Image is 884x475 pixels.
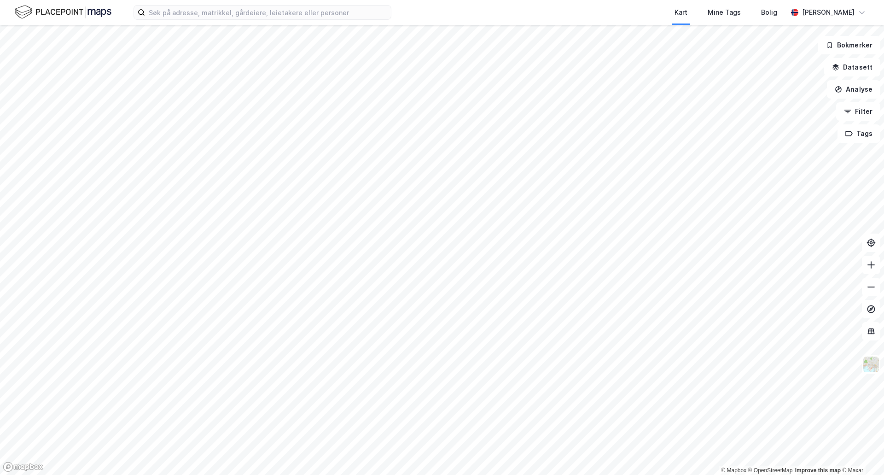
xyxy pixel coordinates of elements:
[838,431,884,475] div: Kontrollprogram for chat
[675,7,687,18] div: Kart
[836,102,880,121] button: Filter
[827,80,880,99] button: Analyse
[748,467,793,474] a: OpenStreetMap
[145,6,391,19] input: Søk på adresse, matrikkel, gårdeiere, leietakere eller personer
[837,124,880,143] button: Tags
[3,462,43,472] a: Mapbox homepage
[761,7,777,18] div: Bolig
[838,431,884,475] iframe: Chat Widget
[802,7,855,18] div: [PERSON_NAME]
[721,467,746,474] a: Mapbox
[818,36,880,54] button: Bokmerker
[15,4,111,20] img: logo.f888ab2527a4732fd821a326f86c7f29.svg
[824,58,880,76] button: Datasett
[862,356,880,373] img: Z
[708,7,741,18] div: Mine Tags
[795,467,841,474] a: Improve this map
